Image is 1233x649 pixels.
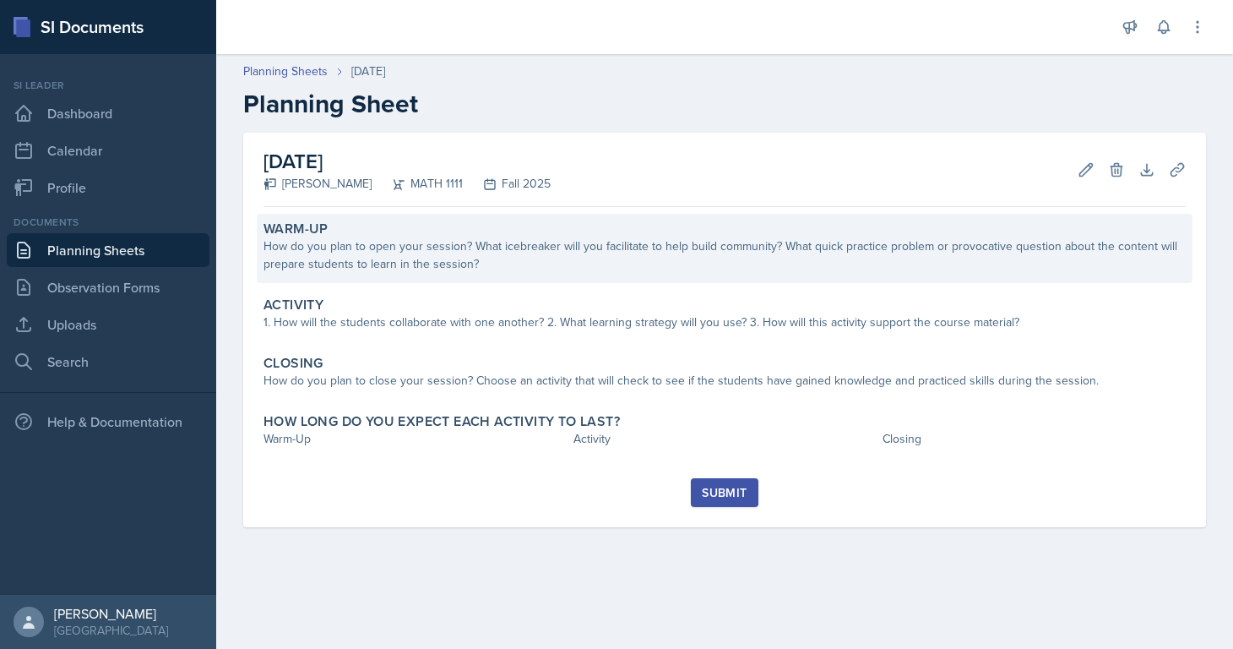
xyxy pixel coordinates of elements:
[7,308,209,341] a: Uploads
[702,486,747,499] div: Submit
[7,134,209,167] a: Calendar
[54,622,168,639] div: [GEOGRAPHIC_DATA]
[7,233,209,267] a: Planning Sheets
[7,405,209,439] div: Help & Documentation
[883,430,1186,448] div: Closing
[7,78,209,93] div: Si leader
[263,237,1186,273] div: How do you plan to open your session? What icebreaker will you facilitate to help build community...
[263,430,567,448] div: Warm-Up
[7,171,209,205] a: Profile
[263,355,323,372] label: Closing
[243,63,328,80] a: Planning Sheets
[263,314,1186,331] div: 1. How will the students collaborate with one another? 2. What learning strategy will you use? 3....
[263,146,551,177] h2: [DATE]
[263,297,323,314] label: Activity
[54,605,168,622] div: [PERSON_NAME]
[243,89,1206,119] h2: Planning Sheet
[463,175,551,193] div: Fall 2025
[351,63,385,80] div: [DATE]
[372,175,463,193] div: MATH 1111
[7,345,209,379] a: Search
[7,215,209,230] div: Documents
[263,372,1186,390] div: How do you plan to close your session? Choose an activity that will check to see if the students ...
[263,175,372,193] div: [PERSON_NAME]
[7,270,209,304] a: Observation Forms
[263,413,620,430] label: How long do you expect each activity to last?
[691,478,758,507] button: Submit
[573,430,877,448] div: Activity
[7,96,209,130] a: Dashboard
[263,221,329,237] label: Warm-Up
